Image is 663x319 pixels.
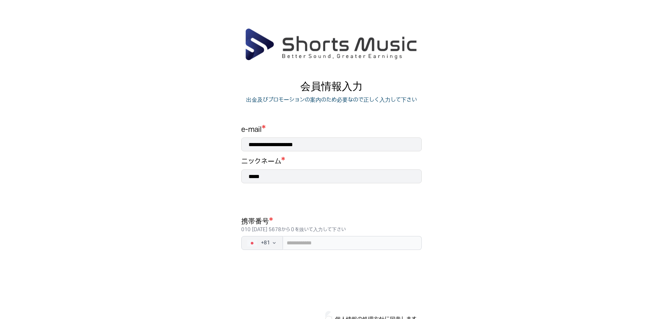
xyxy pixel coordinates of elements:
h1: e-mail [241,125,422,135]
p: 出金及びプロモーションの案内のため必要なので正しく入力して下さい [246,96,417,104]
img: ShortsMusic [244,28,418,61]
p: 010 [DATE] 5678から０を抜いて入力して下さい [241,226,422,233]
h1: ニックネーム [241,157,281,167]
span: + 81 [261,240,270,246]
h1: 携帯番号 [241,217,422,233]
p: 会員情報入力 [241,81,422,93]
